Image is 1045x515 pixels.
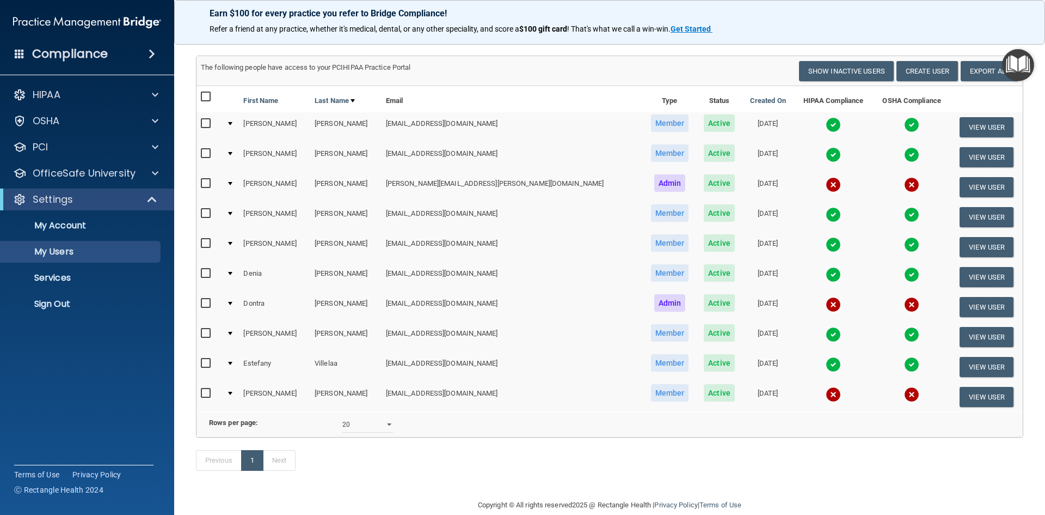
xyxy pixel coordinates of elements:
td: [PERSON_NAME] [310,202,382,232]
a: PCI [13,141,158,154]
td: Estefany [239,352,310,382]
button: Create User [896,61,958,81]
td: [EMAIL_ADDRESS][DOMAIN_NAME] [382,232,643,262]
td: [PERSON_NAME] [310,292,382,322]
img: cross.ca9f0e7f.svg [904,297,919,312]
td: [PERSON_NAME] [239,382,310,411]
span: Member [651,264,689,282]
img: tick.e7d51cea.svg [904,357,919,372]
img: cross.ca9f0e7f.svg [826,297,841,312]
img: tick.e7d51cea.svg [904,117,919,132]
td: [DATE] [742,142,794,172]
td: [EMAIL_ADDRESS][DOMAIN_NAME] [382,382,643,411]
p: OfficeSafe University [33,167,136,180]
img: cross.ca9f0e7f.svg [826,177,841,192]
img: tick.e7d51cea.svg [826,327,841,342]
span: Active [704,144,735,162]
span: Member [651,234,689,252]
p: HIPAA [33,88,60,101]
button: View User [960,207,1013,227]
span: Admin [654,294,686,312]
span: Active [704,174,735,192]
span: Active [704,324,735,342]
p: Earn $100 for every practice you refer to Bridge Compliance! [210,8,1010,19]
span: Active [704,354,735,372]
td: [PERSON_NAME] [239,142,310,172]
p: Sign Out [7,299,156,310]
img: tick.e7d51cea.svg [904,147,919,162]
td: [PERSON_NAME] [239,172,310,202]
img: tick.e7d51cea.svg [826,267,841,282]
strong: $100 gift card [519,25,567,33]
th: Status [697,86,742,112]
td: [PERSON_NAME] [310,262,382,292]
img: tick.e7d51cea.svg [904,237,919,252]
a: 1 [241,450,263,471]
a: OSHA [13,114,158,128]
td: [DATE] [742,292,794,322]
a: Privacy Policy [654,501,697,509]
p: My Users [7,246,156,257]
td: [EMAIL_ADDRESS][DOMAIN_NAME] [382,322,643,352]
td: Denia [239,262,310,292]
button: Show Inactive Users [799,61,894,81]
span: Active [704,234,735,252]
td: [EMAIL_ADDRESS][DOMAIN_NAME] [382,352,643,382]
img: tick.e7d51cea.svg [826,357,841,372]
a: First Name [243,94,278,107]
img: tick.e7d51cea.svg [904,207,919,222]
span: Admin [654,174,686,192]
img: cross.ca9f0e7f.svg [904,177,919,192]
span: Active [704,264,735,282]
a: Settings [13,193,158,206]
a: Created On [750,94,786,107]
td: [EMAIL_ADDRESS][DOMAIN_NAME] [382,292,643,322]
td: [DATE] [742,112,794,142]
img: tick.e7d51cea.svg [904,267,919,282]
a: Last Name [315,94,355,107]
span: Active [704,114,735,132]
span: The following people have access to your PCIHIPAA Practice Portal [201,63,411,71]
img: tick.e7d51cea.svg [826,117,841,132]
td: [DATE] [742,202,794,232]
td: [PERSON_NAME] [310,322,382,352]
button: View User [960,297,1013,317]
td: [PERSON_NAME] [239,112,310,142]
button: View User [960,387,1013,407]
a: OfficeSafe University [13,167,158,180]
button: View User [960,327,1013,347]
td: Dontra [239,292,310,322]
h4: Compliance [32,46,108,62]
span: Member [651,144,689,162]
td: [PERSON_NAME] [310,142,382,172]
th: Email [382,86,643,112]
img: tick.e7d51cea.svg [826,207,841,222]
strong: Get Started [671,25,711,33]
a: Terms of Use [699,501,741,509]
b: Rows per page: [209,419,258,427]
button: View User [960,357,1013,377]
a: Privacy Policy [72,469,121,480]
td: [DATE] [742,172,794,202]
td: [DATE] [742,262,794,292]
img: cross.ca9f0e7f.svg [826,387,841,402]
a: HIPAA [13,88,158,101]
span: Member [651,324,689,342]
span: Active [704,294,735,312]
p: Settings [33,193,73,206]
td: Villelaa [310,352,382,382]
td: [EMAIL_ADDRESS][DOMAIN_NAME] [382,142,643,172]
td: [PERSON_NAME] [310,172,382,202]
p: Services [7,272,156,283]
span: Member [651,204,689,222]
button: View User [960,267,1013,287]
img: tick.e7d51cea.svg [826,237,841,252]
p: My Account [7,220,156,231]
span: Member [651,354,689,372]
td: [EMAIL_ADDRESS][DOMAIN_NAME] [382,202,643,232]
button: View User [960,237,1013,257]
a: Terms of Use [14,469,59,480]
a: Previous [196,450,242,471]
a: Export All [961,61,1018,81]
button: View User [960,147,1013,167]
